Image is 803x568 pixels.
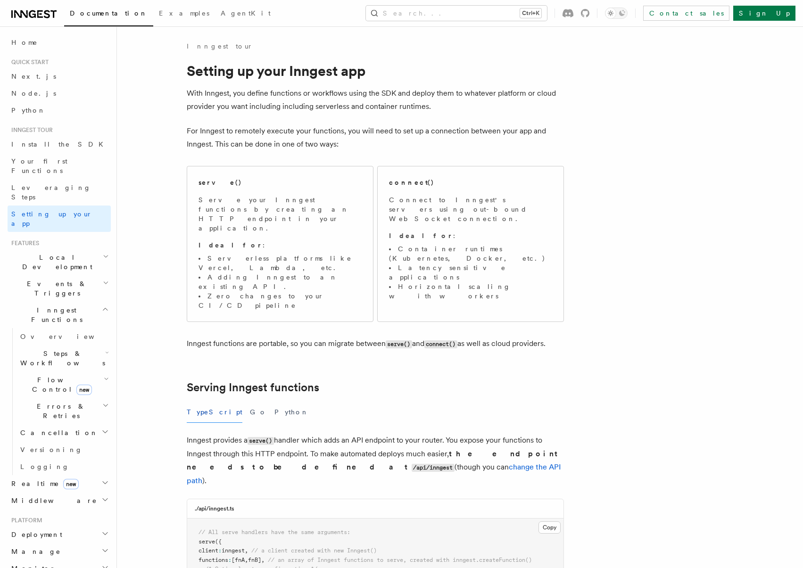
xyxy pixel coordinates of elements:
[389,232,453,239] strong: Ideal for
[8,517,42,524] span: Platform
[11,73,56,80] span: Next.js
[8,206,111,232] a: Setting up your app
[17,458,111,475] a: Logging
[199,254,362,272] li: Serverless platforms like Vercel, Lambda, etc.
[195,505,234,512] h3: ./api/inngest.ts
[187,87,564,113] p: With Inngest, you define functions or workflows using the SDK and deploy them to whatever platfor...
[76,385,92,395] span: new
[248,437,274,445] code: serve()
[8,126,53,134] span: Inngest tour
[8,249,111,275] button: Local Development
[248,557,261,563] span: fnB]
[221,9,271,17] span: AgentKit
[8,279,103,298] span: Events & Triggers
[8,179,111,206] a: Leveraging Steps
[250,402,267,423] button: Go
[199,291,362,310] li: Zero changes to your CI/CD pipeline
[187,381,319,394] a: Serving Inngest functions
[199,557,228,563] span: functions
[187,337,564,351] p: Inngest functions are portable, so you can migrate between and as well as cloud providers.
[8,68,111,85] a: Next.js
[389,282,552,301] li: Horizontal scaling with workers
[643,6,729,21] a: Contact sales
[8,136,111,153] a: Install the SDK
[412,464,455,472] code: /api/inngest
[11,140,109,148] span: Install the SDK
[8,58,49,66] span: Quick start
[8,328,111,475] div: Inngest Functions
[8,305,102,324] span: Inngest Functions
[199,178,242,187] h2: serve()
[261,557,265,563] span: ,
[17,402,102,420] span: Errors & Retries
[17,398,111,424] button: Errors & Retries
[20,463,69,470] span: Logging
[218,547,222,554] span: :
[8,85,111,102] a: Node.js
[17,345,111,371] button: Steps & Workflows
[153,3,215,25] a: Examples
[605,8,628,19] button: Toggle dark mode
[17,424,111,441] button: Cancellation
[199,195,362,233] p: Serve your Inngest functions by creating an HTTP endpoint in your application.
[424,340,457,348] code: connect()
[389,244,552,263] li: Container runtimes (Kubernetes, Docker, etc.)
[366,6,547,21] button: Search...Ctrl+K
[8,302,111,328] button: Inngest Functions
[63,479,79,489] span: new
[222,547,245,554] span: inngest
[245,557,248,563] span: ,
[187,124,564,151] p: For Inngest to remotely execute your functions, you will need to set up a connection between your...
[8,475,111,492] button: Realtimenew
[377,166,564,322] a: connect()Connect to Inngest's servers using out-bound WebSocket connection.Ideal for:Container ru...
[8,34,111,51] a: Home
[199,272,362,291] li: Adding Inngest to an existing API.
[8,496,97,505] span: Middleware
[187,41,253,51] a: Inngest tour
[11,38,38,47] span: Home
[389,195,552,223] p: Connect to Inngest's servers using out-bound WebSocket connection.
[251,547,377,554] span: // a client created with new Inngest()
[11,210,92,227] span: Setting up your app
[215,3,276,25] a: AgentKit
[20,446,83,453] span: Versioning
[199,240,362,250] p: :
[389,263,552,282] li: Latency sensitive applications
[8,102,111,119] a: Python
[199,241,263,249] strong: Ideal for
[389,231,552,240] p: :
[8,547,61,556] span: Manage
[20,333,117,340] span: Overview
[17,428,98,437] span: Cancellation
[8,239,39,247] span: Features
[8,526,111,543] button: Deployment
[70,9,148,17] span: Documentation
[187,166,373,322] a: serve()Serve your Inngest functions by creating an HTTP endpoint in your application.Ideal for:Se...
[11,107,46,114] span: Python
[17,349,105,368] span: Steps & Workflows
[11,90,56,97] span: Node.js
[245,547,248,554] span: ,
[11,157,67,174] span: Your first Functions
[11,184,91,201] span: Leveraging Steps
[199,529,350,535] span: // All serve handlers have the same arguments:
[538,521,561,534] button: Copy
[386,340,412,348] code: serve()
[17,441,111,458] a: Versioning
[199,547,218,554] span: client
[187,62,564,79] h1: Setting up your Inngest app
[8,530,62,539] span: Deployment
[187,434,564,487] p: Inngest provides a handler which adds an API endpoint to your router. You expose your functions t...
[64,3,153,26] a: Documentation
[8,479,79,488] span: Realtime
[8,543,111,560] button: Manage
[228,557,232,563] span: :
[8,153,111,179] a: Your first Functions
[8,275,111,302] button: Events & Triggers
[232,557,245,563] span: [fnA
[389,178,434,187] h2: connect()
[8,492,111,509] button: Middleware
[17,328,111,345] a: Overview
[8,253,103,272] span: Local Development
[215,538,222,545] span: ({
